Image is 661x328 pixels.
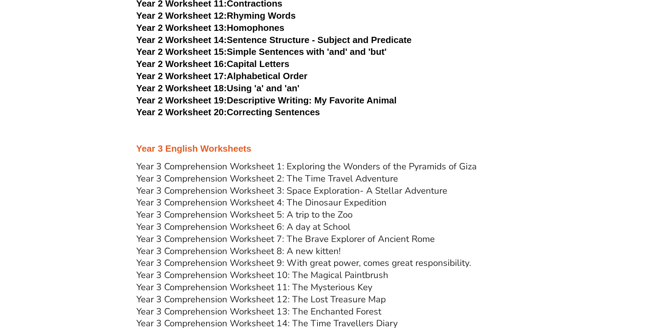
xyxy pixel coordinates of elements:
a: Year 2 Worksheet 12:Rhyming Words [136,10,296,21]
span: Year 2 Worksheet 17: [136,71,227,81]
a: Year 2 Worksheet 14:Sentence Structure - Subject and Predicate [136,35,412,45]
iframe: Chat Widget [545,250,661,328]
span: Year 2 Worksheet 16: [136,59,227,69]
a: Year 3 Comprehension Worksheet 8: A new kitten! [136,245,341,257]
span: Year 2 Worksheet 13: [136,23,227,33]
a: Year 2 Worksheet 19:Descriptive Writing: My Favorite Animal [136,95,397,106]
a: Year 3 Comprehension Worksheet 6: A day at School [136,221,350,233]
span: Year 2 Worksheet 14: [136,35,227,45]
h3: Year 3 English Worksheets [136,143,525,155]
span: Year 2 Worksheet 15: [136,47,227,57]
a: Year 3 Comprehension Worksheet 9: With great power, comes great responsibility. [136,257,471,269]
a: Year 2 Worksheet 15:Simple Sentences with 'and' and 'but' [136,47,387,57]
a: Year 2 Worksheet 17:Alphabetical Order [136,71,307,81]
a: Year 3 Comprehension Worksheet 5: A trip to the Zoo [136,209,353,221]
a: Year 3 Comprehension Worksheet 1: Exploring the Wonders of the Pyramids of Giza [136,160,477,173]
span: Year 2 Worksheet 20: [136,107,227,117]
a: Year 3 Comprehension Worksheet 11: The Mysterious Key [136,281,372,293]
span: Year 2 Worksheet 18: [136,83,227,93]
span: Year 2 Worksheet 19: [136,95,227,106]
span: Year 2 Worksheet 12: [136,10,227,21]
a: Year 2 Worksheet 18:Using 'a' and 'an' [136,83,299,93]
a: Year 3 Comprehension Worksheet 13: The Enchanted Forest [136,305,381,318]
a: Year 2 Worksheet 20:Correcting Sentences [136,107,320,117]
a: Year 3 Comprehension Worksheet 2: The Time Travel Adventure [136,173,398,185]
a: Year 3 Comprehension Worksheet 12: The Lost Treasure Map [136,293,386,305]
a: Year 3 Comprehension Worksheet 10: The Magical Paintbrush [136,269,388,281]
a: Year 2 Worksheet 16:Capital Letters [136,59,289,69]
a: Year 3 Comprehension Worksheet 3: Space Exploration- A Stellar Adventure [136,185,447,197]
a: Year 3 Comprehension Worksheet 4: The Dinosaur Expedition [136,196,387,209]
a: Year 3 Comprehension Worksheet 7: The Brave Explorer of Ancient Rome [136,233,435,245]
a: Year 2 Worksheet 13:Homophones [136,23,285,33]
